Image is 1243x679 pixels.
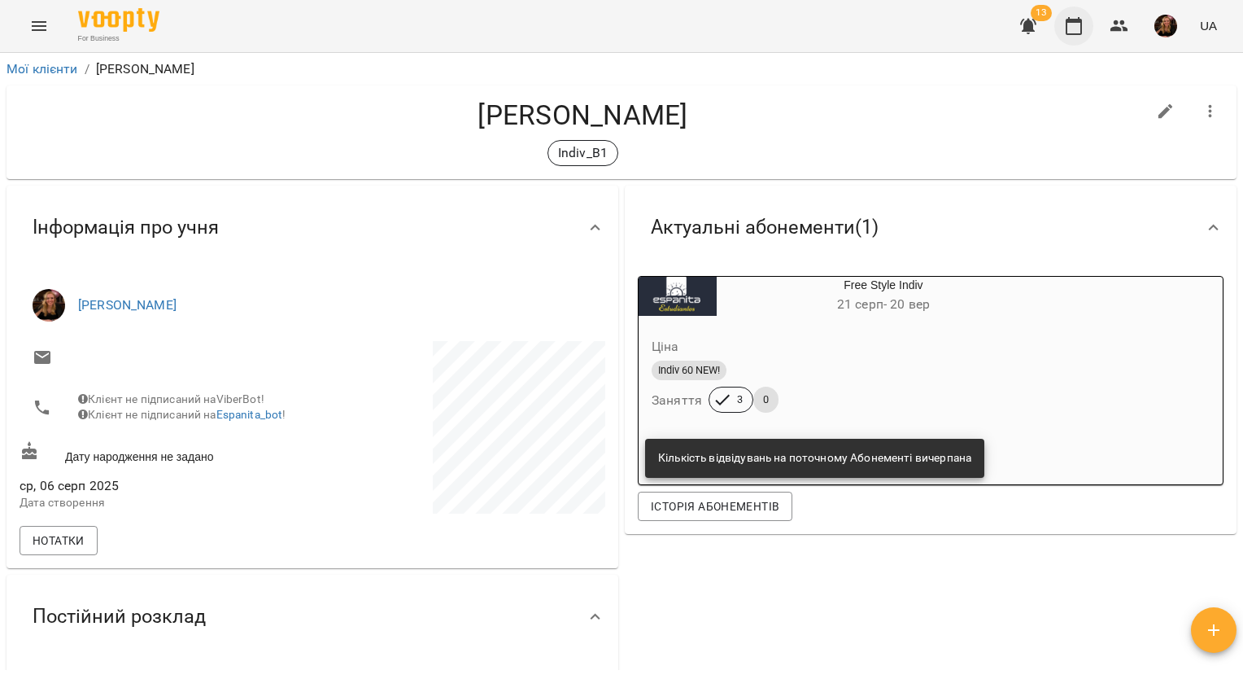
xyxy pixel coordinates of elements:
li: / [85,59,89,79]
div: Кількість відвідувань на поточному Абонементі вичерпана [658,444,971,473]
img: Voopty Logo [78,8,159,32]
span: Актуальні абонементи ( 1 ) [651,215,879,240]
h6: Ціна [652,335,679,358]
div: Free Style Indiv [639,277,717,316]
div: Актуальні абонементи(1) [625,186,1236,269]
div: Інформація про учня [7,186,618,269]
span: ср, 06 серп 2025 [20,476,309,496]
span: 13 [1031,5,1052,21]
div: Free Style Indiv [717,277,1050,316]
button: Нотатки [20,526,98,555]
button: Історія абонементів [638,492,792,521]
span: Постійний розклад [33,604,206,629]
img: Завада Аня [33,289,65,322]
span: For Business [78,33,159,44]
a: Espanita_bot [216,408,283,421]
button: UA [1193,11,1223,41]
span: Історія абонементів [651,497,779,516]
span: Нотатки [33,531,85,550]
span: UA [1200,17,1217,34]
nav: breadcrumb [7,59,1236,79]
span: 3 [727,392,752,407]
img: 019b2ef03b19e642901f9fba5a5c5a68.jpg [1154,15,1177,37]
span: 21 серп - 20 вер [837,296,930,312]
a: Мої клієнти [7,61,78,77]
h6: Заняття [652,389,702,412]
span: 0 [753,392,779,407]
div: Постійний розклад [7,575,618,659]
button: Free Style Indiv21 серп- 20 верЦінаIndiv 60 NEW!Заняття30 [639,277,1050,432]
div: Дату народження не задано [16,438,312,468]
div: Indiv_B1 [547,140,618,166]
h4: [PERSON_NAME] [20,99,1146,132]
span: Клієнт не підписаний на ! [78,408,286,421]
span: Інформація про учня [33,215,219,240]
span: Indiv 60 NEW! [652,363,726,378]
button: Menu [20,7,59,46]
p: [PERSON_NAME] [96,59,194,79]
span: Клієнт не підписаний на ViberBot! [78,392,264,405]
p: Дата створення [20,495,309,511]
p: Indiv_B1 [558,143,608,163]
a: [PERSON_NAME] [78,297,177,313]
